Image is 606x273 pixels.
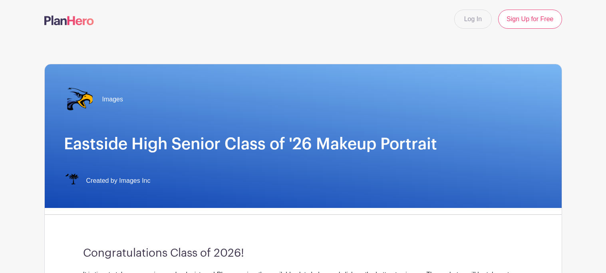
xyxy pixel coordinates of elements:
[64,173,80,189] img: IMAGES%20logo%20transparenT%20PNG%20s.png
[498,10,562,29] a: Sign Up for Free
[83,247,523,260] h3: Congratulations Class of 2026!
[454,10,492,29] a: Log In
[64,135,542,154] h1: Eastside High Senior Class of '26 Makeup Portrait
[64,83,96,115] img: eastside%20transp..png
[44,16,94,25] img: logo-507f7623f17ff9eddc593b1ce0a138ce2505c220e1c5a4e2b4648c50719b7d32.svg
[86,176,151,186] span: Created by Images Inc
[102,95,123,104] span: Images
